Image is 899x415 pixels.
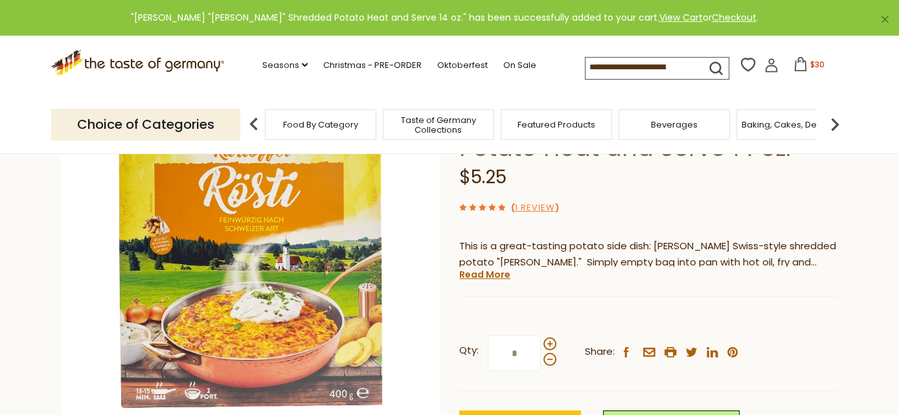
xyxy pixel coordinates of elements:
[781,57,836,76] button: $30
[283,120,358,129] a: Food By Category
[459,342,479,359] strong: Qty:
[742,120,842,129] a: Baking, Cakes, Desserts
[511,201,559,214] span: ( )
[712,11,757,24] a: Checkout
[651,120,698,129] a: Beverages
[488,335,541,371] input: Qty:
[51,109,240,140] p: Choice of Categories
[518,120,595,129] a: Featured Products
[10,10,878,25] div: "[PERSON_NAME] "[PERSON_NAME]" Shredded Potato Heat and Serve 14 oz." has been successfully added...
[459,238,838,271] p: This is a great-tasting potato side dish: [PERSON_NAME] Swiss-style shredded potato "[PERSON_NAME...
[810,59,825,70] span: $30
[459,75,838,163] h1: [PERSON_NAME] "[PERSON_NAME]" Shredded Potato Heat and Serve 14 oz.
[585,344,615,360] span: Share:
[881,16,889,23] a: ×
[437,58,488,73] a: Oktoberfest
[515,201,555,215] a: 1 Review
[659,11,703,24] a: View Cart
[459,164,506,190] span: $5.25
[822,111,848,137] img: next arrow
[262,58,308,73] a: Seasons
[241,111,267,137] img: previous arrow
[459,268,510,281] a: Read More
[323,58,422,73] a: Christmas - PRE-ORDER
[387,115,490,135] a: Taste of Germany Collections
[503,58,536,73] a: On Sale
